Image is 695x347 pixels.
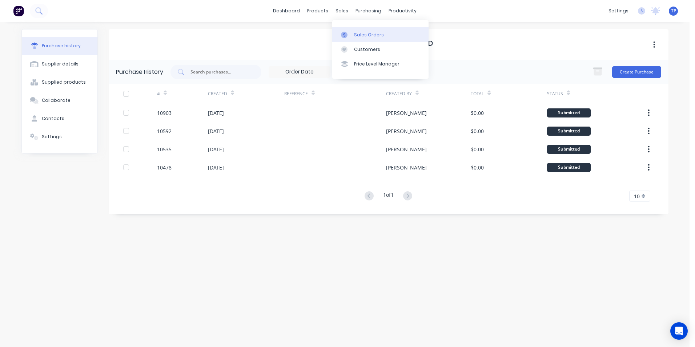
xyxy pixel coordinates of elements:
[547,91,563,97] div: Status
[208,127,224,135] div: [DATE]
[386,91,412,97] div: Created By
[208,164,224,171] div: [DATE]
[157,91,160,97] div: #
[269,67,330,77] input: Order Date
[208,91,227,97] div: Created
[386,145,427,153] div: [PERSON_NAME]
[116,68,163,76] div: Purchase History
[352,5,385,16] div: purchasing
[471,91,484,97] div: Total
[332,27,429,42] a: Sales Orders
[42,133,62,140] div: Settings
[208,145,224,153] div: [DATE]
[22,128,97,146] button: Settings
[42,43,81,49] div: Purchase history
[547,108,591,117] div: Submitted
[22,55,97,73] button: Supplier details
[354,61,399,67] div: Price Level Manager
[547,145,591,154] div: Submitted
[671,8,676,14] span: TP
[634,192,640,200] span: 10
[42,97,71,104] div: Collaborate
[157,109,172,117] div: 10903
[547,127,591,136] div: Submitted
[386,127,427,135] div: [PERSON_NAME]
[332,42,429,57] a: Customers
[22,91,97,109] button: Collaborate
[208,109,224,117] div: [DATE]
[354,32,384,38] div: Sales Orders
[386,164,427,171] div: [PERSON_NAME]
[190,68,250,76] input: Search purchases...
[22,109,97,128] button: Contacts
[42,61,79,67] div: Supplier details
[612,66,661,78] button: Create Purchase
[304,5,332,16] div: products
[269,5,304,16] a: dashboard
[332,5,352,16] div: sales
[157,164,172,171] div: 10478
[13,5,24,16] img: Factory
[157,145,172,153] div: 10535
[42,79,86,85] div: Supplied products
[547,163,591,172] div: Submitted
[42,115,64,122] div: Contacts
[471,164,484,171] div: $0.00
[157,127,172,135] div: 10592
[385,5,420,16] div: productivity
[332,57,429,71] a: Price Level Manager
[471,145,484,153] div: $0.00
[605,5,632,16] div: settings
[670,322,688,340] div: Open Intercom Messenger
[383,191,394,202] div: 1 of 1
[386,109,427,117] div: [PERSON_NAME]
[22,73,97,91] button: Supplied products
[354,46,380,53] div: Customers
[22,37,97,55] button: Purchase history
[471,109,484,117] div: $0.00
[471,127,484,135] div: $0.00
[284,91,308,97] div: Reference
